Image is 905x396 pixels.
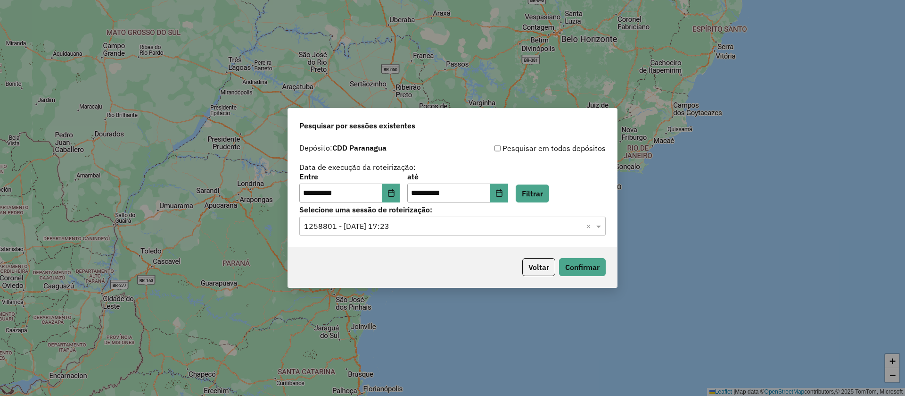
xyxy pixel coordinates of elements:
label: Data de execução da roteirização: [299,161,416,173]
label: Selecione uma sessão de roteirização: [299,204,606,215]
label: até [407,171,508,182]
span: Clear all [586,220,594,232]
button: Confirmar [559,258,606,276]
span: Pesquisar por sessões existentes [299,120,415,131]
button: Choose Date [382,184,400,202]
label: Entre [299,171,400,182]
label: Depósito: [299,142,387,153]
strong: CDD Paranagua [332,143,387,152]
button: Choose Date [490,184,508,202]
button: Voltar [522,258,555,276]
div: Pesquisar em todos depósitos [452,143,606,154]
button: Filtrar [516,185,549,202]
